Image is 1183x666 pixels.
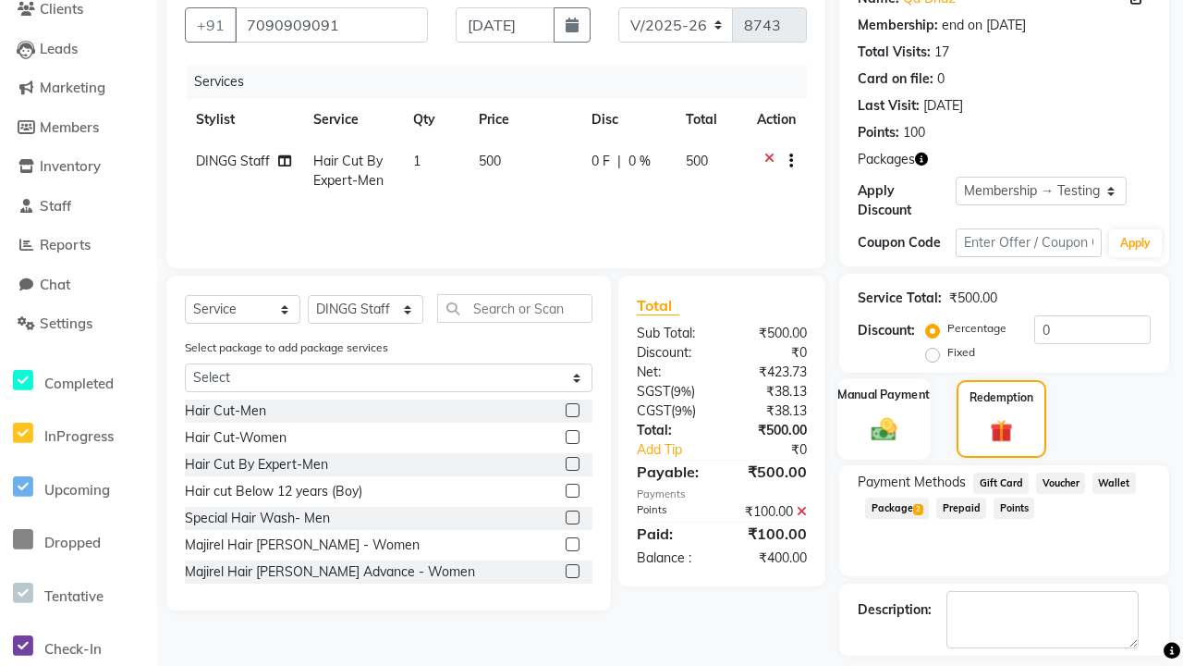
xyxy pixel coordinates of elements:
span: Payment Methods [858,473,966,492]
span: 9% [674,384,691,399]
label: Manual Payment [838,386,931,403]
span: CGST [637,402,671,419]
div: ₹0 [738,440,821,460]
span: Prepaid [936,498,986,519]
span: Package [865,498,929,519]
span: Reports [40,236,91,253]
span: Wallet [1092,473,1136,494]
span: InProgress [44,427,114,445]
div: ₹100.00 [722,523,821,545]
input: Enter Offer / Coupon Code [956,228,1102,257]
span: 2 [913,504,923,515]
button: Apply [1109,229,1162,257]
div: ₹500.00 [722,324,821,343]
span: Chat [40,276,70,293]
input: Search or Scan [437,294,592,323]
span: Dropped [44,534,101,551]
div: Description: [858,600,932,620]
div: Coupon Code [858,233,956,253]
div: Services [187,65,821,99]
th: Qty [402,99,468,141]
span: Packages [858,150,915,169]
span: Inventory [40,157,101,175]
div: ₹100.00 [722,502,821,522]
div: Paid: [623,523,722,545]
span: Hair Cut By Expert-Men [313,153,384,189]
div: Service Total: [858,289,942,308]
span: Upcoming [44,481,110,499]
div: Card on file: [858,69,933,89]
span: DINGG Staff [196,153,270,169]
label: Redemption [970,389,1033,406]
div: ₹38.13 [722,401,821,421]
label: Fixed [947,344,975,361]
div: ₹423.73 [722,363,821,382]
div: ₹500.00 [722,461,821,483]
span: | [617,152,621,171]
div: ( ) [623,382,722,401]
span: Voucher [1036,473,1085,494]
span: 9% [675,403,692,418]
div: ₹400.00 [722,549,821,568]
div: Majirel Hair [PERSON_NAME] Advance - Women [185,562,475,582]
span: Staff [40,197,71,215]
img: _gift.svg [983,417,1019,445]
span: 500 [686,153,708,169]
span: Check-In [44,640,102,658]
div: 17 [934,43,949,62]
div: Total Visits: [858,43,931,62]
span: Completed [44,375,114,392]
div: Points [623,502,722,522]
span: Gift Card [973,473,1029,494]
a: Add Tip [623,440,738,460]
th: Action [746,99,807,141]
div: ₹38.13 [722,382,821,401]
button: +91 [185,7,237,43]
div: Majirel Hair [PERSON_NAME] - Women [185,536,420,555]
div: ₹500.00 [949,289,997,308]
div: ( ) [623,401,722,421]
div: Discount: [623,343,722,363]
span: Tentative [44,587,104,605]
div: [DATE] [923,96,963,116]
span: 500 [479,153,501,169]
span: 0 % [628,152,651,171]
div: Discount: [858,321,915,340]
div: Payments [637,487,808,502]
div: 0 [937,69,945,89]
div: Payable: [623,461,722,483]
div: Net: [623,363,722,382]
div: Sub Total: [623,324,722,343]
div: Membership: [858,16,938,35]
span: 1 [413,153,421,169]
span: Members [40,118,99,136]
label: Select package to add package services [185,339,388,356]
div: ₹500.00 [722,421,821,440]
div: end on [DATE] [942,16,1026,35]
span: SGST [637,383,670,400]
div: Balance : [623,549,722,568]
div: Last Visit: [858,96,920,116]
div: Hair cut Below 12 years (Boy) [185,482,362,501]
input: Search by Name/Mobile/Email/Code [235,7,428,43]
label: Percentage [947,320,1006,337]
div: Hair Cut-Women [185,428,287,448]
div: Special Hair Wash- Men [185,509,330,528]
span: Leads [40,40,78,57]
div: 100 [903,123,925,142]
div: Apply Discount [858,181,956,220]
div: ₹0 [722,343,821,363]
th: Service [302,99,402,141]
div: Hair Cut By Expert-Men [185,455,328,475]
th: Total [675,99,746,141]
div: Hair Cut-Men [185,401,266,421]
span: Total [637,296,679,315]
th: Stylist [185,99,302,141]
span: Points [994,498,1034,519]
th: Price [468,99,579,141]
span: 0 F [591,152,610,171]
th: Disc [580,99,676,141]
img: _cash.svg [864,414,905,443]
div: Points: [858,123,899,142]
div: Total: [623,421,722,440]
